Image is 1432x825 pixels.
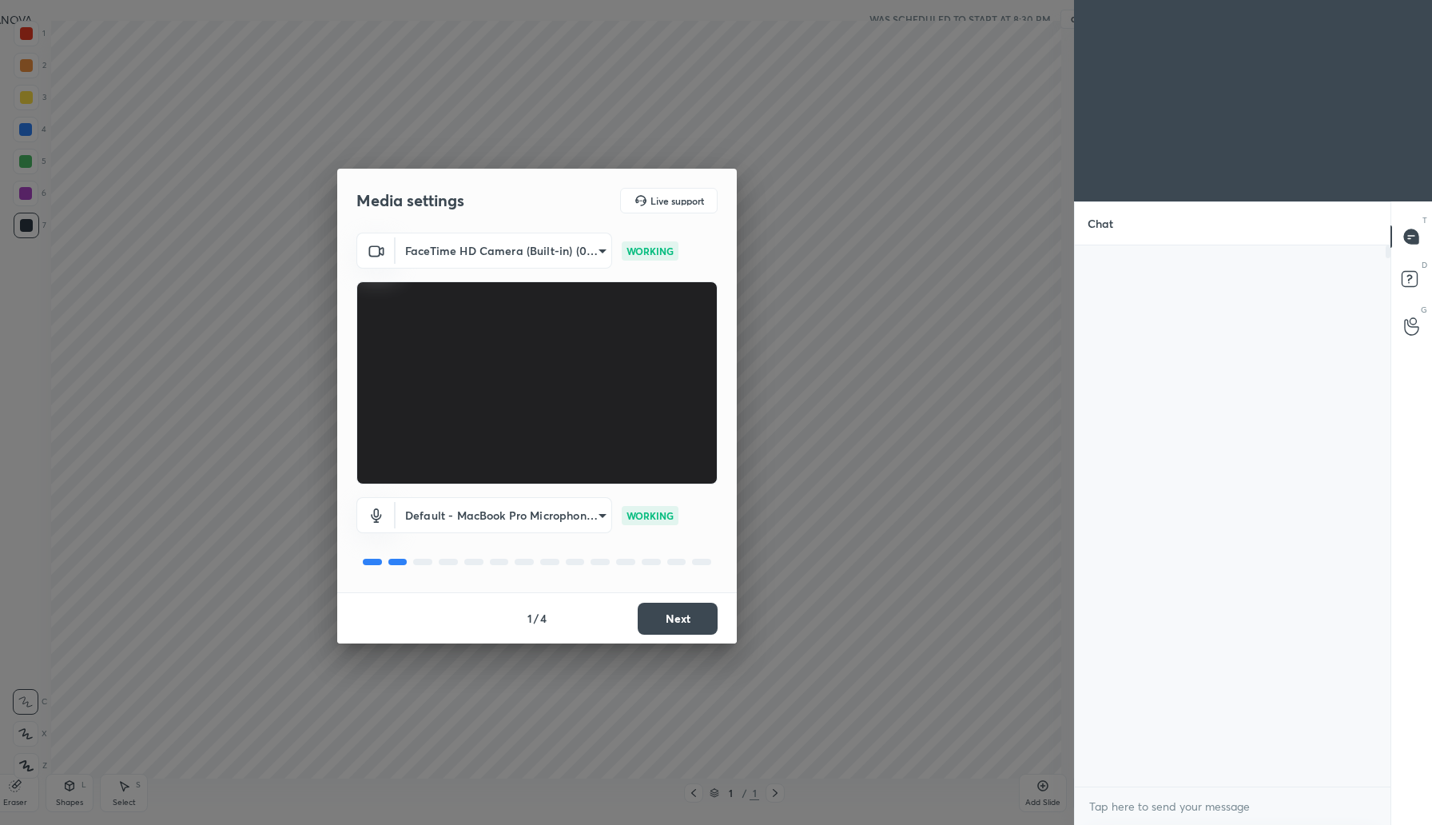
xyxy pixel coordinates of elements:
div: FaceTime HD Camera (Built-in) (05ac:8514) [396,497,612,533]
p: G [1421,304,1427,316]
p: T [1422,214,1427,226]
h4: / [534,610,539,627]
p: WORKING [626,508,674,523]
p: Chat [1075,202,1126,245]
div: FaceTime HD Camera (Built-in) (05ac:8514) [396,233,612,269]
h5: Live support [650,196,704,205]
h4: 1 [527,610,532,627]
p: WORKING [626,244,674,258]
button: Next [638,603,718,635]
h4: 4 [540,610,547,627]
h2: Media settings [356,190,464,211]
p: D [1422,259,1427,271]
